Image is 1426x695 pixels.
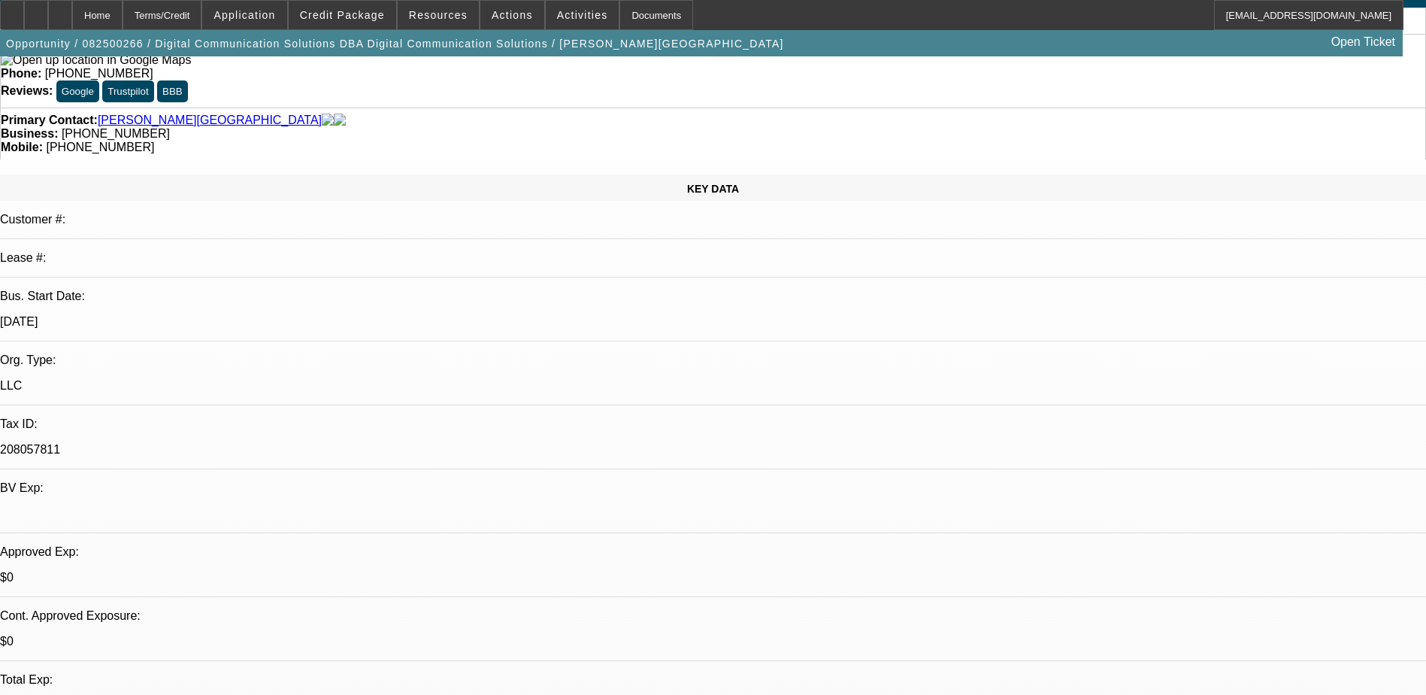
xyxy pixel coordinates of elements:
span: KEY DATA [687,183,739,195]
a: Open Ticket [1325,29,1401,55]
span: Resources [409,9,468,21]
span: [PHONE_NUMBER] [62,127,170,140]
span: Credit Package [300,9,385,21]
strong: Business: [1,127,58,140]
button: Google [56,80,99,102]
button: Activities [546,1,619,29]
button: BBB [157,80,188,102]
img: linkedin-icon.png [334,114,346,127]
button: Actions [480,1,544,29]
strong: Primary Contact: [1,114,98,127]
strong: Phone: [1,67,41,80]
button: Application [202,1,286,29]
strong: Reviews: [1,84,53,97]
strong: Mobile: [1,141,43,153]
span: Application [213,9,275,21]
button: Credit Package [289,1,396,29]
button: Resources [398,1,479,29]
a: View Google Maps [1,53,191,66]
span: Opportunity / 082500266 / Digital Communication Solutions DBA Digital Communication Solutions / [... [6,38,784,50]
span: [PHONE_NUMBER] [45,67,153,80]
span: Actions [492,9,533,21]
span: Activities [557,9,608,21]
a: [PERSON_NAME][GEOGRAPHIC_DATA] [98,114,322,127]
button: Trustpilot [102,80,153,102]
img: facebook-icon.png [322,114,334,127]
span: [PHONE_NUMBER] [46,141,154,153]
